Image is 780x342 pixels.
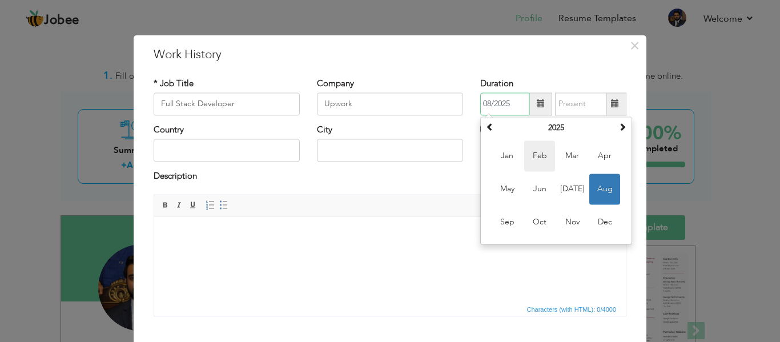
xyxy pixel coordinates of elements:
[618,123,626,131] span: Next Year
[492,174,522,204] span: May
[480,78,513,90] label: Duration
[524,140,555,171] span: Feb
[154,46,626,63] h3: Work History
[187,199,199,211] a: Underline
[524,207,555,238] span: Oct
[492,140,522,171] span: Jan
[589,207,620,238] span: Dec
[524,174,555,204] span: Jun
[154,124,184,136] label: Country
[630,35,640,56] span: ×
[525,304,619,315] span: Characters (with HTML): 0/4000
[317,124,332,136] label: City
[557,140,588,171] span: Mar
[555,92,607,115] input: Present
[218,199,230,211] a: Insert/Remove Bulleted List
[557,207,588,238] span: Nov
[173,199,186,211] a: Italic
[525,304,620,315] div: Statistics
[486,123,494,131] span: Previous Year
[317,78,354,90] label: Company
[204,199,216,211] a: Insert/Remove Numbered List
[497,119,616,136] th: Select Year
[589,140,620,171] span: Apr
[557,174,588,204] span: [DATE]
[154,78,194,90] label: * Job Title
[159,199,172,211] a: Bold
[625,37,644,55] button: Close
[480,92,529,115] input: From
[154,216,626,302] iframe: Rich Text Editor, workEditor
[492,207,522,238] span: Sep
[154,171,197,183] label: Description
[589,174,620,204] span: Aug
